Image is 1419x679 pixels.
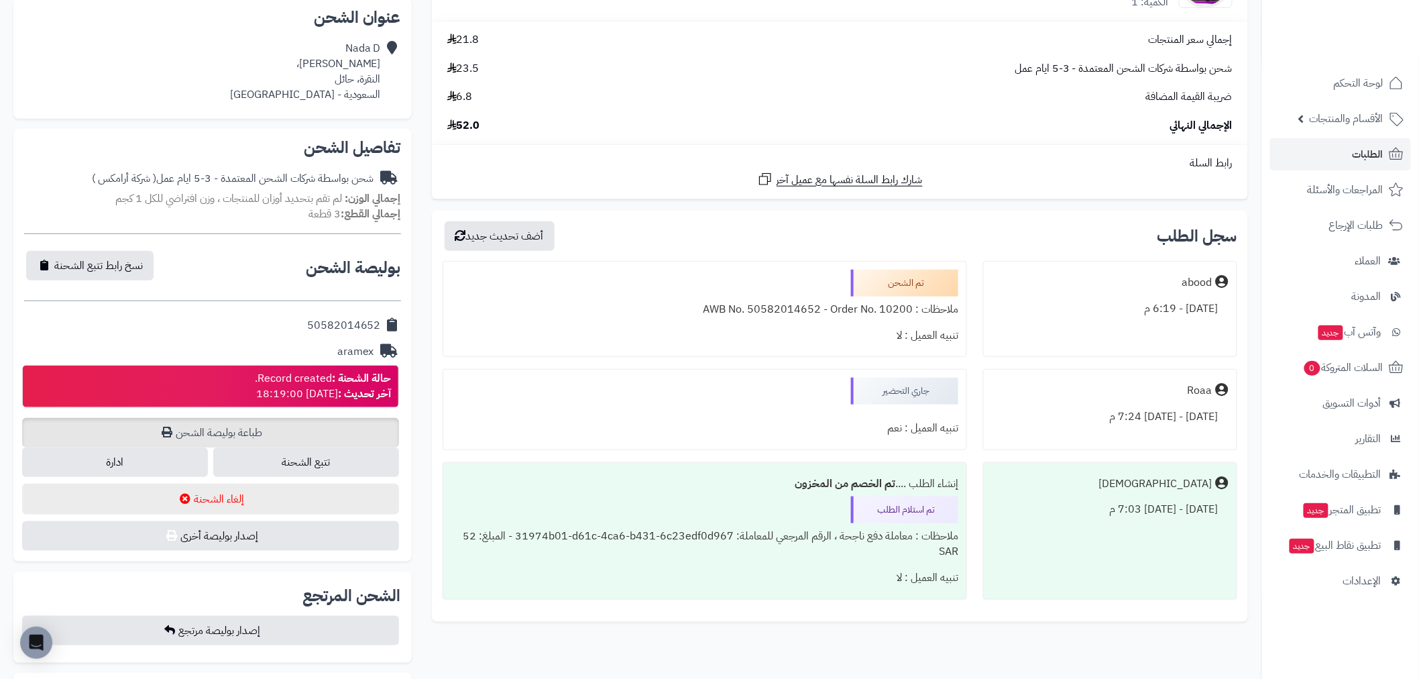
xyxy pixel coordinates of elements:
span: 21.8 [447,32,479,48]
span: شارك رابط السلة نفسها مع عميل آخر [777,172,923,188]
h2: بوليصة الشحن [306,260,401,276]
h2: عنوان الشحن [24,9,401,25]
span: الإجمالي النهائي [1170,118,1233,134]
h3: سجل الطلب [1157,228,1237,244]
img: logo-2.png [1328,33,1406,61]
button: إصدار بوليصة أخرى [22,521,399,551]
a: العملاء [1270,245,1411,277]
span: لوحة التحكم [1334,74,1383,93]
a: لوحة التحكم [1270,67,1411,99]
div: [DATE] - 6:19 م [992,296,1229,322]
span: المراجعات والأسئلة [1308,180,1383,199]
span: جديد [1304,503,1328,518]
a: التطبيقات والخدمات [1270,458,1411,490]
div: [DATE] - [DATE] 7:24 م [992,404,1229,430]
div: تم استلام الطلب [851,497,958,523]
small: 3 قطعة [308,206,401,222]
div: تنبيه العميل : لا [451,323,958,349]
span: لم تقم بتحديد أوزان للمنتجات ، وزن افتراضي للكل 1 كجم [115,191,342,207]
h2: تفاصيل الشحن [24,140,401,156]
button: أضف تحديث جديد [445,221,555,251]
span: ضريبة القيمة المضافة [1146,89,1233,105]
a: أدوات التسويق [1270,387,1411,419]
span: تطبيق المتجر [1302,501,1381,519]
span: السلات المتروكة [1303,358,1383,377]
span: العملاء [1355,252,1381,270]
span: ( شركة أرامكس ) [92,170,156,187]
a: التقارير [1270,423,1411,455]
span: جديد [1318,325,1343,340]
button: نسخ رابط تتبع الشحنة [26,251,154,280]
span: تطبيق نقاط البيع [1288,536,1381,555]
a: المدونة [1270,280,1411,313]
div: aramex [337,344,374,360]
strong: حالة الشحنة : [332,370,392,386]
span: أدوات التسويق [1323,394,1381,413]
strong: إجمالي الوزن: [345,191,401,207]
span: شحن بواسطة شركات الشحن المعتمدة - 3-5 ايام عمل [1015,61,1233,76]
span: وآتس آب [1317,323,1381,342]
div: Roaa [1188,383,1212,399]
span: الأقسام والمنتجات [1310,109,1383,128]
div: ملاحظات : معاملة دفع ناجحة ، الرقم المرجعي للمعاملة: 31974b01-d61c-4ca6-b431-6c23edf0d967 - المبل... [451,523,958,565]
div: إنشاء الطلب .... [451,471,958,497]
h2: الشحن المرتجع [302,588,401,604]
span: التطبيقات والخدمات [1300,465,1381,484]
button: إصدار بوليصة مرتجع [22,616,399,645]
div: ملاحظات : AWB No. 50582014652 - Order No. 10200 [451,297,958,323]
div: تنبيه العميل : لا [451,565,958,591]
div: Open Intercom Messenger [20,627,52,659]
span: 52.0 [447,118,480,134]
div: [DATE] - [DATE] 7:03 م [992,497,1229,523]
span: الإعدادات [1343,572,1381,590]
a: شارك رابط السلة نفسها مع عميل آخر [757,171,923,188]
div: جاري التحضير [851,378,958,405]
a: تطبيق نقاط البيعجديد [1270,529,1411,562]
div: شحن بواسطة شركات الشحن المعتمدة - 3-5 ايام عمل [92,171,374,187]
span: المدونة [1352,287,1381,306]
span: التقارير [1356,429,1381,448]
a: الطلبات [1270,138,1411,170]
div: Record created. [DATE] 18:19:00 [255,371,392,402]
div: رابط السلة [437,156,1243,171]
a: تتبع الشحنة [213,448,399,477]
div: تم الشحن [851,270,958,297]
div: [DEMOGRAPHIC_DATA] [1099,476,1212,492]
a: طلبات الإرجاع [1270,209,1411,242]
strong: آخر تحديث : [338,386,392,402]
div: 50582014652 [307,318,381,333]
a: السلات المتروكة0 [1270,352,1411,384]
strong: إجمالي القطع: [341,206,401,222]
button: إلغاء الشحنة [22,484,399,515]
span: 6.8 [447,89,473,105]
div: Nada D [PERSON_NAME]، النقرة، حائل السعودية - [GEOGRAPHIC_DATA] [230,41,381,102]
span: طلبات الإرجاع [1329,216,1383,235]
span: إجمالي سعر المنتجات [1149,32,1233,48]
a: تطبيق المتجرجديد [1270,494,1411,526]
span: نسخ رابط تتبع الشحنة [54,258,143,274]
span: 0 [1304,361,1320,376]
div: تنبيه العميل : نعم [451,415,958,441]
a: المراجعات والأسئلة [1270,174,1411,206]
a: ادارة [22,448,208,477]
a: وآتس آبجديد [1270,316,1411,348]
a: الإعدادات [1270,565,1411,597]
b: تم الخصم من المخزون [795,476,895,492]
a: طباعة بوليصة الشحن [22,418,399,448]
div: abood [1182,275,1212,291]
span: 23.5 [447,61,479,76]
span: الطلبات [1353,145,1383,164]
span: جديد [1290,539,1314,554]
